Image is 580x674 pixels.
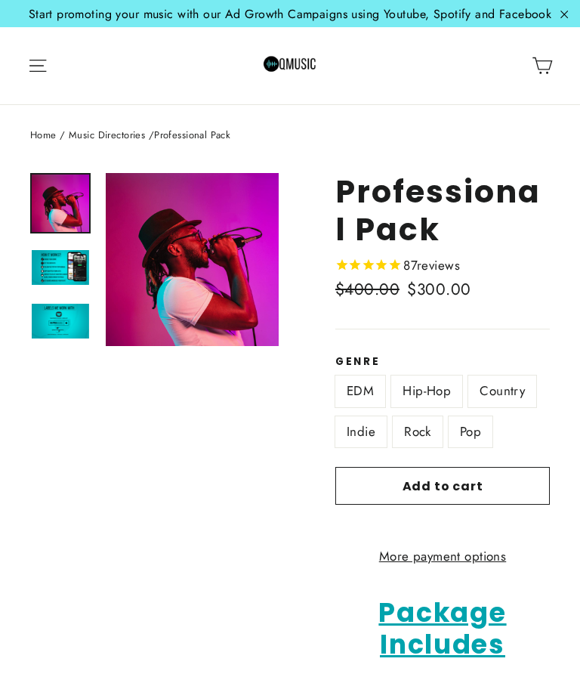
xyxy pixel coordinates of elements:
button: Add to cart [335,467,550,505]
label: Genre [335,356,550,368]
span: $300.00 [407,278,470,301]
img: playlist information, playlist email, playlist curator contact [32,304,89,339]
a: Music Directories [69,128,145,142]
a: Home [30,128,57,142]
img: playlist contact list, playlist directory, playlist curators [32,250,89,285]
h1: Professional Pack [335,173,550,247]
span: Package Includes [378,594,506,663]
label: Pop [449,416,492,447]
span: / [60,128,65,142]
a: More payment options [335,546,550,567]
label: Hip-Hop [391,376,462,407]
span: Add to cart [403,478,483,495]
span: reviews [417,256,460,274]
span: $400.00 [335,278,400,301]
label: Country [468,376,536,407]
img: Professional Pack [32,175,89,232]
label: Rock [393,416,443,447]
img: Q Music Promotions [264,52,316,79]
span: / [149,128,154,142]
nav: breadcrumbs [30,128,550,144]
div: Primary [101,42,478,89]
span: Rated 4.8 out of 5 stars 87 reviews [335,255,460,277]
span: 87 reviews [403,256,460,274]
label: EDM [335,376,385,407]
label: Indie [335,416,387,447]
